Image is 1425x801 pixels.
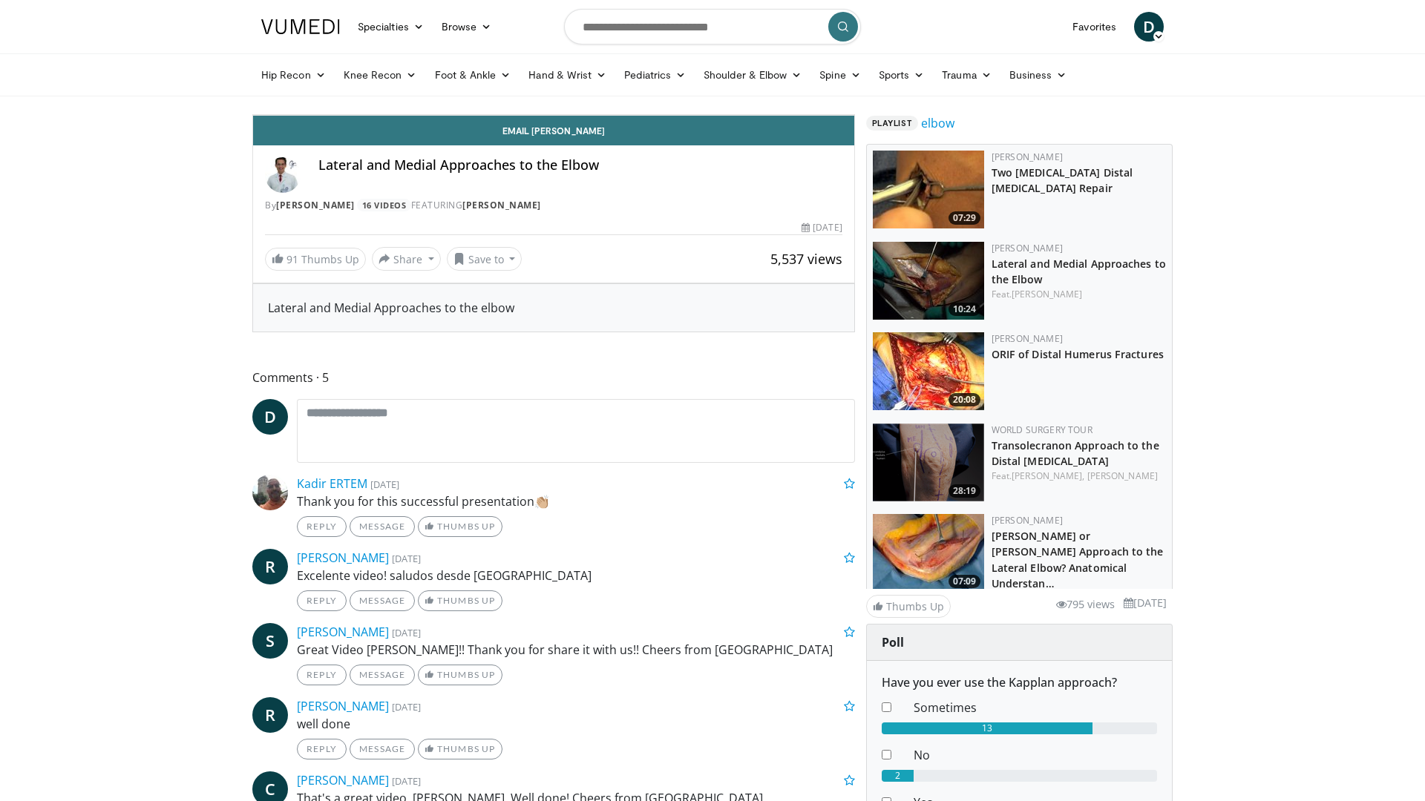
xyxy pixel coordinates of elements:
a: 28:19 [873,423,984,501]
a: Reply [297,739,347,759]
a: [PERSON_NAME] [462,199,541,211]
img: orif-sanch_3.png.150x105_q85_crop-smart_upscale.jpg [873,332,984,410]
a: Reply [297,516,347,537]
div: Feat. [992,469,1166,483]
span: Comments 5 [252,368,855,387]
div: Feat. [992,288,1166,301]
a: Reply [297,590,347,611]
span: 10:24 [949,303,980,316]
a: [PERSON_NAME] [1087,469,1158,482]
button: Share [372,247,441,271]
dd: Sometimes [902,699,1168,716]
span: 20:08 [949,393,980,406]
a: Message [350,739,415,759]
div: 13 [882,722,1092,734]
a: Thumbs Up [418,665,502,685]
span: 07:29 [949,211,980,225]
div: [DATE] [802,221,842,234]
input: Search topics, interventions [564,9,861,44]
a: Thumbs Up [418,739,502,759]
a: Lateral and Medial Approaches to the Elbow [992,257,1166,286]
a: [PERSON_NAME] [1012,288,1082,300]
div: By FEATURING [265,199,842,212]
a: 07:29 [873,151,984,228]
a: D [252,399,288,435]
a: 10:24 [873,242,984,320]
img: 4dda2876-feea-41bf-adaf-e2a493730894.png.150x105_q85_crop-smart_upscale.png [873,423,984,501]
h6: Have you ever use the Kapplan approach? [882,676,1157,690]
p: Great Video [PERSON_NAME]!! Thank you for share it with us!! Cheers from [GEOGRAPHIC_DATA] [297,641,855,659]
a: Favorites [1064,12,1125,42]
a: elbow [921,114,954,132]
img: Avatar [265,157,301,193]
img: d5fb476d-116e-4503-aa90-d2bb1c71af5c.150x105_q85_crop-smart_upscale.jpg [873,514,984,592]
img: fylOjp5pkC-GA4Zn4xMDoxOjBrO-I4W8.150x105_q85_crop-smart_upscale.jpg [873,151,984,228]
a: [PERSON_NAME] [276,199,355,211]
a: [PERSON_NAME] [992,514,1063,527]
a: Message [350,665,415,685]
a: 16 Videos [357,199,411,211]
a: [PERSON_NAME] [297,698,389,714]
small: [DATE] [392,700,421,713]
a: Thumbs Up [418,516,502,537]
a: [PERSON_NAME] [297,624,389,640]
a: Hip Recon [252,60,335,90]
a: 91 Thumbs Up [265,248,366,271]
a: S [252,623,288,659]
a: Sports [870,60,934,90]
span: 5,537 views [770,250,842,268]
small: [DATE] [392,626,421,639]
div: 2 [882,770,914,782]
a: Specialties [349,12,433,42]
p: well done [297,715,855,733]
a: [PERSON_NAME], [1012,469,1084,482]
li: 795 views [1056,596,1115,613]
img: VuMedi Logo [261,19,340,34]
a: [PERSON_NAME] or [PERSON_NAME] Approach to the Lateral Elbow? Anatomical Understan… [992,529,1164,590]
a: Reply [297,665,347,685]
span: Playlist [866,116,918,131]
div: Lateral and Medial Approaches to the elbow [268,299,839,317]
a: Two [MEDICAL_DATA] Distal [MEDICAL_DATA] Repair [992,165,1133,195]
span: 28:19 [949,484,980,498]
a: Knee Recon [335,60,426,90]
strong: Poll [882,634,904,650]
a: [PERSON_NAME] [297,772,389,788]
small: [DATE] [392,774,421,788]
p: Excelente video! saludos desde [GEOGRAPHIC_DATA] [297,567,855,584]
a: [PERSON_NAME] [992,332,1063,345]
a: R [252,697,288,733]
a: Message [350,516,415,537]
a: Thumbs Up [418,590,502,611]
a: Foot & Ankle [426,60,520,90]
small: [DATE] [370,478,399,491]
h4: Lateral and Medial Approaches to the Elbow [318,157,842,174]
a: Message [350,590,415,611]
img: Avatar [252,475,288,510]
li: [DATE] [1124,595,1167,611]
a: Thumbs Up [866,595,951,618]
a: 07:09 [873,514,984,592]
a: 20:08 [873,332,984,410]
dd: No [902,746,1168,764]
a: Transolecranon Approach to the Distal [MEDICAL_DATA] [992,438,1159,468]
span: 07:09 [949,575,980,588]
a: Pediatrics [615,60,695,90]
a: [PERSON_NAME] [992,151,1063,163]
a: R [252,549,288,584]
a: World Surgery Tour [992,423,1092,436]
a: [PERSON_NAME] [297,550,389,566]
a: [PERSON_NAME] [992,242,1063,254]
small: [DATE] [392,552,421,565]
a: Shoulder & Elbow [695,60,810,90]
a: Browse [433,12,501,42]
button: Save to [447,247,522,271]
video-js: Video Player [253,115,854,116]
a: Business [1000,60,1076,90]
a: D [1134,12,1164,42]
a: Trauma [933,60,1000,90]
span: 91 [286,252,298,266]
a: ORIF of Distal Humerus Fractures [992,347,1164,361]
